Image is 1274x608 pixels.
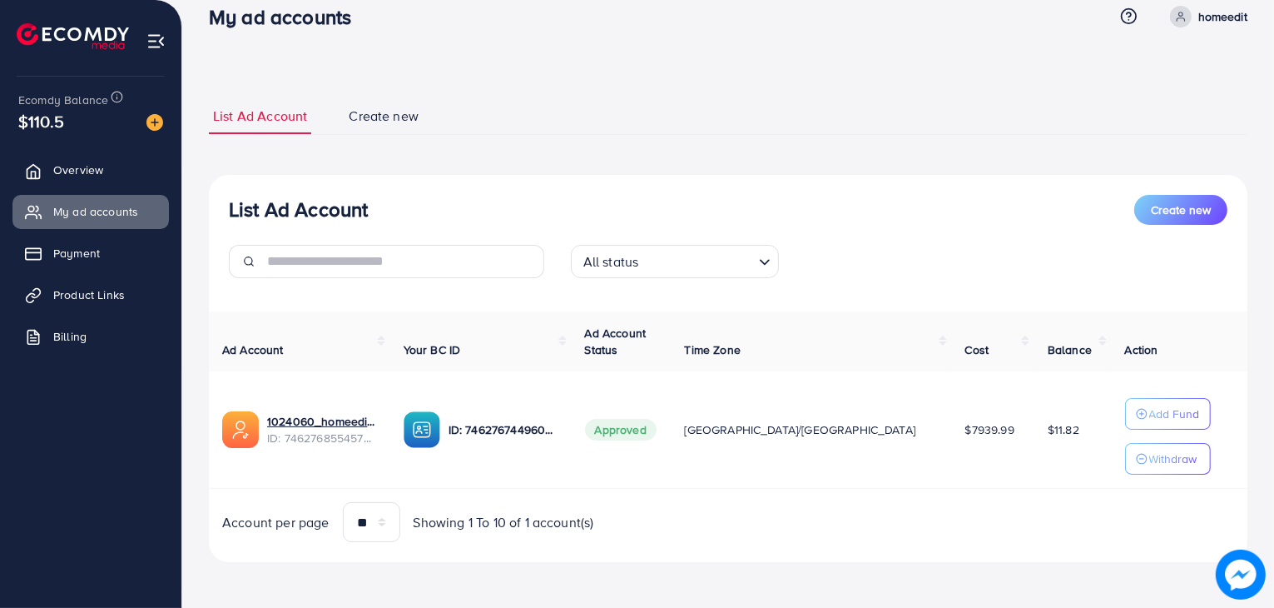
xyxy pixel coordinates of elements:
a: Overview [12,153,169,187]
span: Billing [53,328,87,345]
span: Overview [53,162,103,178]
a: 1024060_homeedit7_1737561213516 [267,413,377,430]
span: My ad accounts [53,203,138,220]
span: Balance [1048,341,1092,358]
span: Create new [349,107,419,126]
span: Ecomdy Balance [18,92,108,108]
p: Add Fund [1149,404,1200,424]
a: Billing [12,320,169,353]
a: homeedit [1163,6,1247,27]
span: $11.82 [1048,421,1079,438]
div: Search for option [571,245,779,278]
span: Ad Account Status [585,325,647,358]
p: homeedit [1198,7,1247,27]
span: List Ad Account [213,107,307,126]
span: Showing 1 To 10 of 1 account(s) [414,513,594,532]
p: ID: 7462767449604177937 [449,420,558,440]
a: Product Links [12,278,169,311]
span: Payment [53,245,100,262]
a: Payment [12,237,169,270]
span: Cost [965,341,989,358]
button: Add Fund [1125,398,1211,430]
button: Withdraw [1125,443,1211,475]
p: Withdraw [1149,449,1197,469]
img: ic-ads-acc.e4c84228.svg [222,411,259,448]
img: logo [17,23,129,49]
img: image [146,114,163,131]
span: Create new [1151,202,1211,218]
span: Time Zone [685,341,741,358]
input: Search for option [643,247,751,274]
div: <span class='underline'>1024060_homeedit7_1737561213516</span></br>7462768554572742672 [267,413,377,447]
h3: My ad accounts [209,5,364,29]
span: Approved [585,419,657,441]
img: menu [146,32,166,51]
span: ID: 7462768554572742672 [267,430,377,446]
span: Action [1125,341,1158,358]
span: Product Links [53,287,125,303]
span: Account per page [222,513,330,532]
span: [GEOGRAPHIC_DATA]/[GEOGRAPHIC_DATA] [685,421,916,438]
span: All status [580,250,642,274]
span: $110.5 [18,109,64,133]
span: Your BC ID [404,341,461,358]
button: Create new [1134,195,1227,225]
h3: List Ad Account [229,197,368,222]
span: Ad Account [222,341,284,358]
img: image [1217,551,1265,599]
span: $7939.99 [965,421,1014,438]
img: ic-ba-acc.ded83a64.svg [404,411,440,448]
a: My ad accounts [12,195,169,228]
